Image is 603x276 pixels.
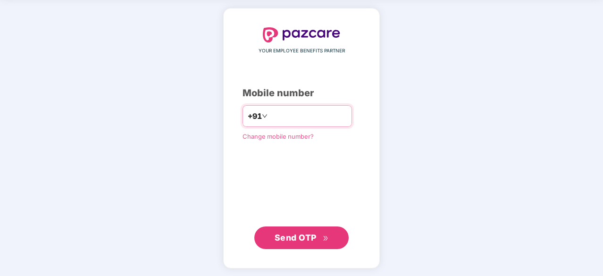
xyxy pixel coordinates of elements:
span: Send OTP [275,233,317,243]
img: logo [263,27,340,42]
span: +91 [248,110,262,122]
span: down [262,113,268,119]
div: Mobile number [243,86,360,100]
button: Send OTPdouble-right [254,226,349,249]
span: YOUR EMPLOYEE BENEFITS PARTNER [259,47,345,55]
span: double-right [323,235,329,242]
a: Change mobile number? [243,133,314,140]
